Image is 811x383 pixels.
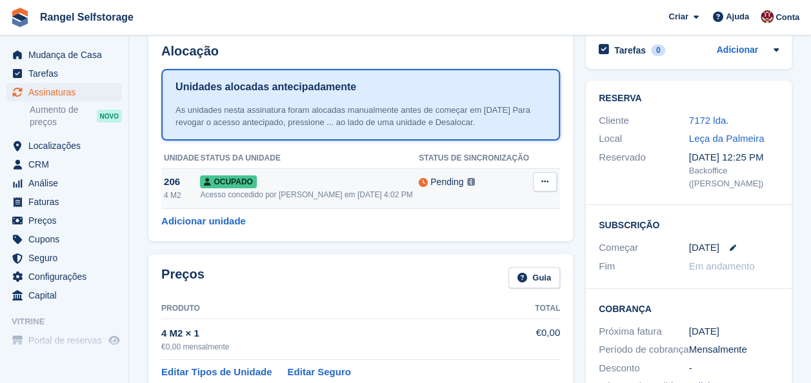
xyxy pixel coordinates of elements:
[30,103,122,129] a: Aumento de preços NOVO
[599,218,779,231] h2: Subscrição
[161,299,514,319] th: Produto
[6,83,122,101] a: menu
[6,211,122,230] a: menu
[599,342,689,357] div: Período de cobrança
[6,155,122,173] a: menu
[28,211,106,230] span: Preços
[668,10,688,23] span: Criar
[161,44,560,59] h2: Alocação
[761,10,774,23] img: Diana Moreira
[161,267,205,288] h2: Preços
[200,148,419,169] th: Status da unidade
[689,260,755,271] span: Em andamento
[614,44,646,56] h2: Tarefas
[6,137,122,155] a: menu
[106,333,122,348] a: Loja de pré-visualização
[6,174,122,192] a: menu
[508,267,560,288] a: Guia
[599,361,689,376] div: Desconto
[599,259,689,274] div: Fim
[28,268,106,286] span: Configurações
[419,148,532,169] th: Status de sincronização
[97,110,122,123] div: NOVO
[28,174,106,192] span: Análise
[599,150,689,190] div: Reservado
[689,324,779,339] div: [DATE]
[12,315,128,328] span: Vitrine
[28,286,106,304] span: Capital
[6,230,122,248] a: menu
[161,365,272,380] a: Editar Tipos de Unidade
[161,341,514,353] div: €0,00 mensalmente
[161,148,200,169] th: Unidade
[6,331,122,349] a: menu
[689,164,779,190] div: Backoffice ([PERSON_NAME])
[161,214,246,229] a: Adicionar unidade
[467,178,475,186] img: icon-info-grey-7440780725fd019a000dd9b08b2336e03edf1995a4989e88bcd33f0948082b44.svg
[6,193,122,211] a: menu
[30,104,97,128] span: Aumento de preços
[287,365,350,380] a: Editar Seguro
[430,175,463,189] div: Pending
[28,193,106,211] span: Faturas
[28,230,106,248] span: Cupons
[28,331,106,349] span: Portal de reservas
[599,132,689,146] div: Local
[599,93,779,104] h2: Reserva
[200,175,256,188] span: Ocupado
[651,44,666,56] div: 0
[28,64,106,83] span: Tarefas
[689,241,719,255] time: 2025-09-01 00:00:00 UTC
[28,46,106,64] span: Mudança de Casa
[164,175,200,190] div: 206
[689,115,729,126] a: 7172 lda.
[28,137,106,155] span: Localizações
[6,286,122,304] a: menu
[776,11,799,24] span: Conta
[716,43,758,58] a: Adicionar
[689,361,779,376] div: -
[28,155,106,173] span: CRM
[6,46,122,64] a: menu
[200,189,419,201] div: Acesso concedido por [PERSON_NAME] em [DATE] 4:02 PM
[161,326,514,341] div: 4 M2 × 1
[175,79,356,95] h1: Unidades alocadas antecipadamente
[514,299,560,319] th: Total
[6,268,122,286] a: menu
[726,10,749,23] span: Ajuda
[28,83,106,101] span: Assinaturas
[689,133,765,144] a: Leça da Palmeira
[164,190,200,201] div: 4 M2
[175,104,546,129] div: As unidades nesta assinatura foram alocadas manualmente antes de começar em [DATE] Para revogar o...
[689,342,779,357] div: Mensalmente
[599,241,689,255] div: Começar
[599,113,689,128] div: Cliente
[599,302,779,315] h2: Cobrança
[28,249,106,267] span: Seguro
[514,319,560,359] td: €0,00
[689,150,779,165] div: [DATE] 12:25 PM
[35,6,139,28] a: Rangel Selfstorage
[10,8,30,27] img: stora-icon-8386f47178a22dfd0bd8f6a31ec36ba5ce8667c1dd55bd0f319d3a0aa187defe.svg
[6,64,122,83] a: menu
[599,324,689,339] div: Próxima fatura
[6,249,122,267] a: menu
